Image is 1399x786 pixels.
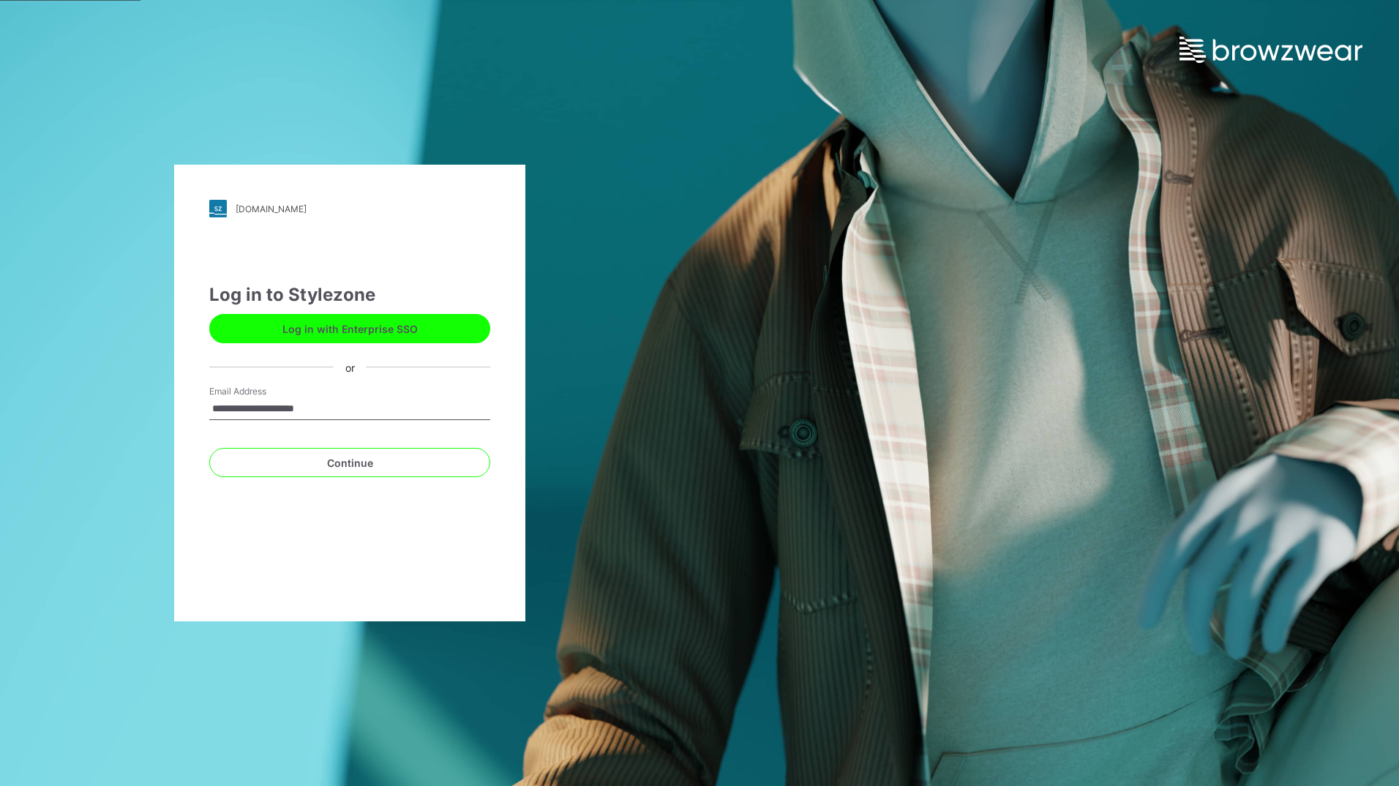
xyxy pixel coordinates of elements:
[209,448,490,477] button: Continue
[1179,37,1362,63] img: browzwear-logo.e42bd6dac1945053ebaf764b6aa21510.svg
[236,203,307,214] div: [DOMAIN_NAME]
[209,200,227,217] img: stylezone-logo.562084cfcfab977791bfbf7441f1a819.svg
[209,385,312,398] label: Email Address
[209,282,490,308] div: Log in to Stylezone
[209,200,490,217] a: [DOMAIN_NAME]
[334,359,367,375] div: or
[209,314,490,343] button: Log in with Enterprise SSO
